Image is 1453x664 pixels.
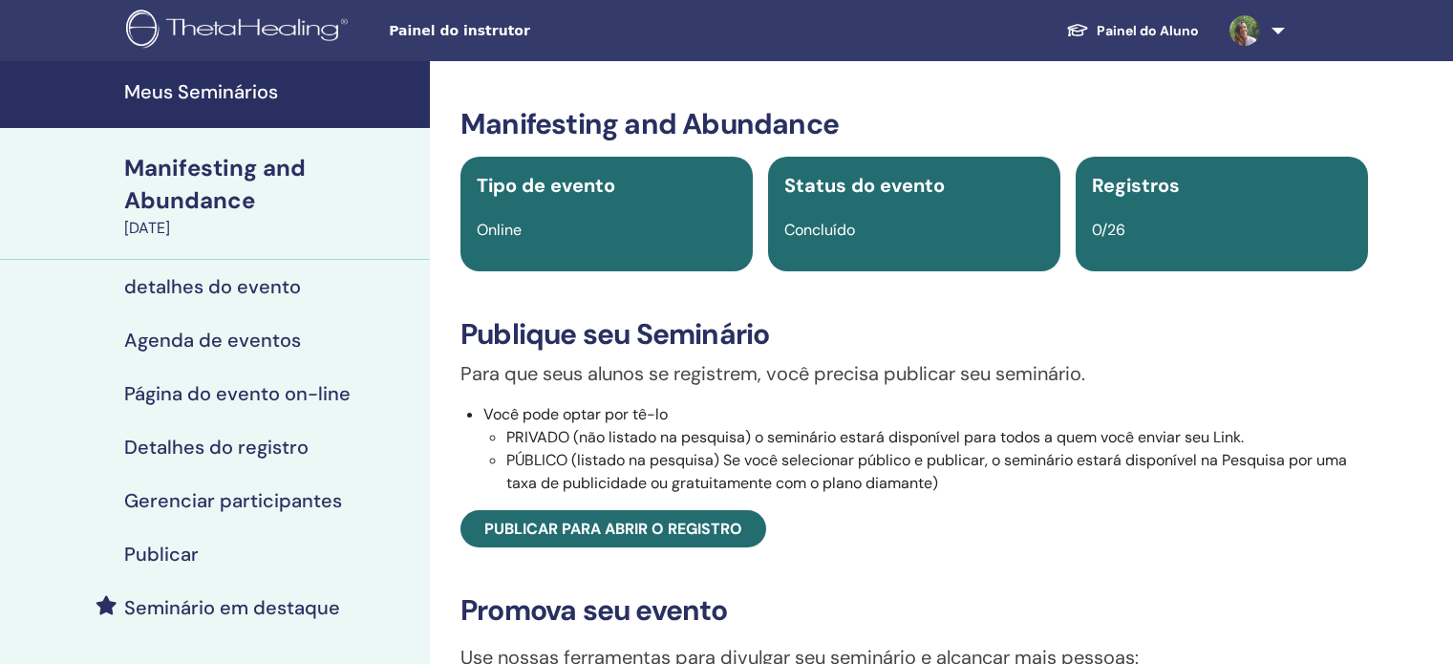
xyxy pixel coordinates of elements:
[389,21,675,41] span: Painel do instrutor
[1051,13,1214,49] a: Painel do Aluno
[124,382,351,405] h4: Página do evento on-line
[126,10,354,53] img: logo.png
[124,275,301,298] h4: detalhes do evento
[784,173,945,198] span: Status do evento
[124,329,301,352] h4: Agenda de eventos
[1092,173,1180,198] span: Registros
[460,510,766,547] a: Publicar para abrir o registro
[124,543,199,566] h4: Publicar
[460,107,1368,141] h3: Manifesting and Abundance
[124,80,418,103] h4: Meus Seminários
[477,173,615,198] span: Tipo de evento
[124,217,418,240] div: [DATE]
[506,449,1368,495] li: PÚBLICO (listado na pesquisa) Se você selecionar público e publicar, o seminário estará disponíve...
[477,220,522,240] span: Online
[124,152,418,217] div: Manifesting and Abundance
[460,593,1368,628] h3: Promova seu evento
[113,152,430,240] a: Manifesting and Abundance[DATE]
[483,403,1368,495] li: Você pode optar por tê-lo
[484,519,742,539] span: Publicar para abrir o registro
[460,359,1368,388] p: Para que seus alunos se registrem, você precisa publicar seu seminário.
[124,436,309,459] h4: Detalhes do registro
[460,317,1368,352] h3: Publique seu Seminário
[124,596,340,619] h4: Seminário em destaque
[1066,22,1089,38] img: graduation-cap-white.svg
[1092,220,1125,240] span: 0/26
[784,220,855,240] span: Concluído
[124,489,342,512] h4: Gerenciar participantes
[506,426,1368,449] li: PRIVADO (não listado na pesquisa) o seminário estará disponível para todos a quem você enviar seu...
[1229,15,1260,46] img: default.jpg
